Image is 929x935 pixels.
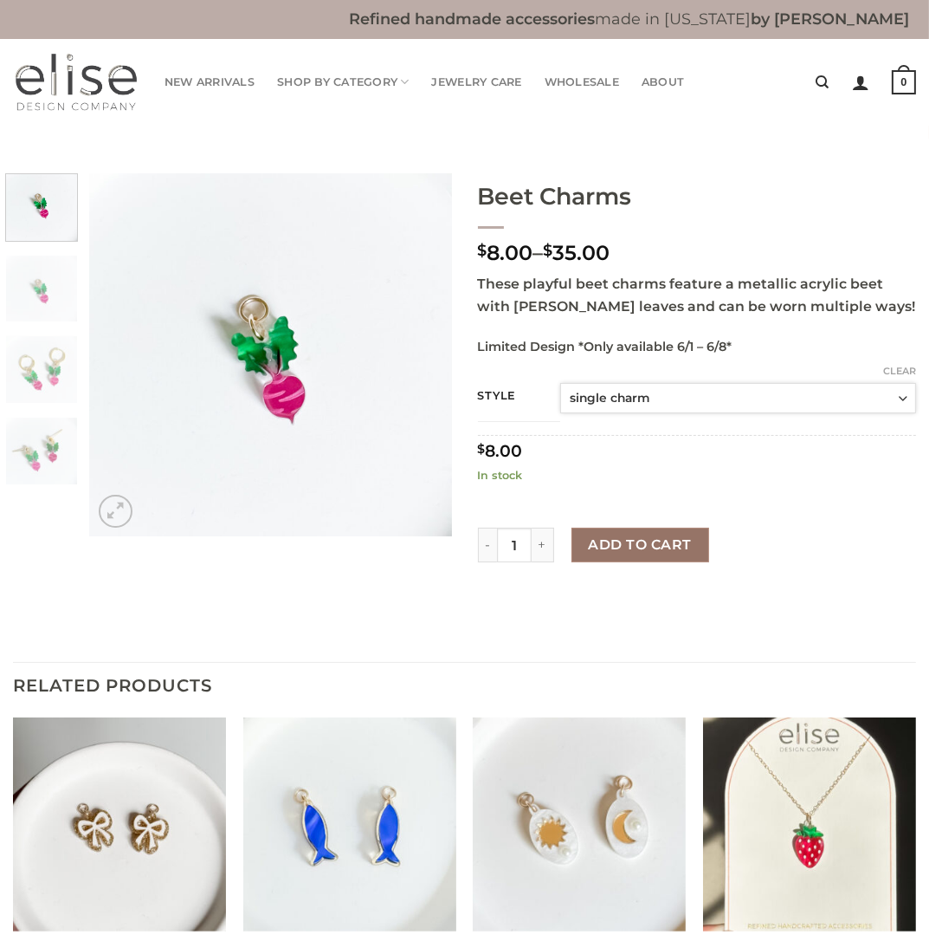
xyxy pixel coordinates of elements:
a: Shop By Category [277,65,410,100]
h3: Related products [13,663,916,710]
h1: Beet Charms [478,182,917,212]
input: + [532,528,554,562]
b: Refined handmade accessories [349,10,595,28]
span: $ [478,241,487,259]
a: Wholesale [545,65,619,100]
b: made in [US_STATE] [349,10,909,28]
a: Clear [883,365,916,377]
span: $ [478,441,486,457]
strong: 0 [892,70,916,94]
img: IMG_7868 [89,173,452,536]
span: $ [544,241,553,259]
b: by [PERSON_NAME] [751,10,909,28]
span: Limited Design *Only available 6/1 – 6/8* [478,339,732,354]
a: Search [816,66,829,99]
input: - [478,528,498,562]
bdi: 8.00 [478,441,523,461]
bdi: 35.00 [544,240,610,265]
label: Style [478,390,554,401]
p: These playful beet charms feature a metallic acrylic beet with [PERSON_NAME] leaves and can be wo... [478,273,917,317]
p: In stock [478,469,917,483]
bdi: 8.00 [478,240,533,265]
button: Add to cart [571,528,709,562]
a: Jewelry Care [432,65,522,100]
img: Elise Design Company [13,52,139,113]
a: New Arrivals [165,65,255,100]
p: – [478,243,917,263]
a: 0 [892,58,916,106]
a: About [642,65,684,100]
input: Qty [497,528,532,562]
